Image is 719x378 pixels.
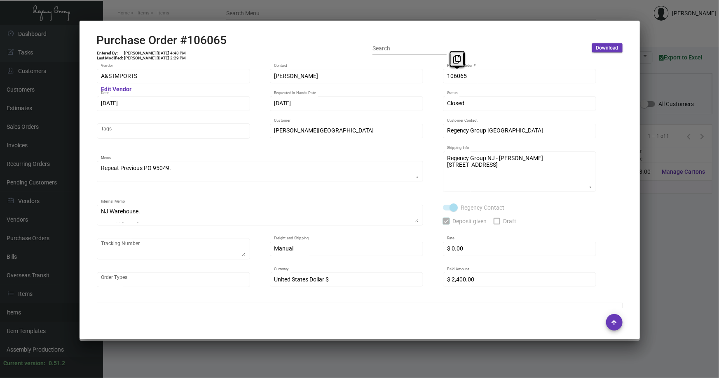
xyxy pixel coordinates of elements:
[49,359,65,368] div: 0.51.2
[3,359,45,368] div: Current version:
[274,245,293,252] span: Manual
[97,33,227,47] h2: Purchase Order #106065
[101,86,131,93] mat-hint: Edit Vendor
[504,216,517,226] span: Draft
[320,303,473,318] th: Data Type
[454,55,461,64] i: Copy
[97,303,320,318] th: Field Name
[97,51,124,56] td: Entered By:
[473,303,622,318] th: Value
[592,43,623,52] button: Download
[453,216,487,226] span: Deposit given
[461,203,505,213] span: Regency Contact
[124,51,187,56] td: [PERSON_NAME] [DATE] 4:48 PM
[97,56,124,61] td: Last Modified:
[124,56,187,61] td: [PERSON_NAME] [DATE] 2:29 PM
[596,45,618,52] span: Download
[447,100,464,106] span: Closed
